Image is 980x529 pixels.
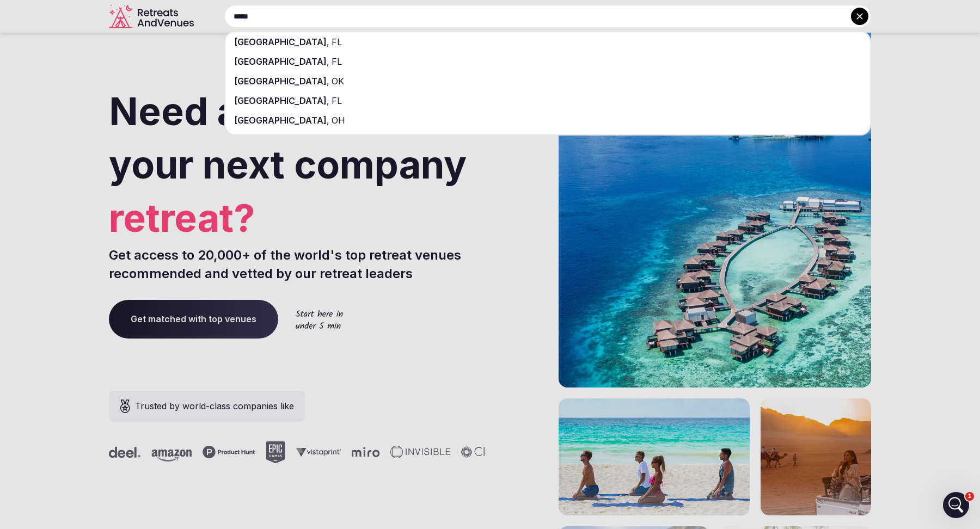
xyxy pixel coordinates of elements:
[234,95,327,106] span: [GEOGRAPHIC_DATA]
[943,492,969,518] iframe: Intercom live chat
[234,115,327,126] span: [GEOGRAPHIC_DATA]
[329,56,342,67] span: FL
[965,492,974,501] span: 1
[329,76,344,87] span: OK
[225,110,870,130] div: ,
[225,52,870,71] div: ,
[225,32,870,52] div: ,
[225,71,870,91] div: ,
[329,115,345,126] span: OH
[225,91,870,110] div: ,
[329,36,342,47] span: FL
[234,56,327,67] span: [GEOGRAPHIC_DATA]
[329,95,342,106] span: FL
[234,36,327,47] span: [GEOGRAPHIC_DATA]
[234,76,327,87] span: [GEOGRAPHIC_DATA]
